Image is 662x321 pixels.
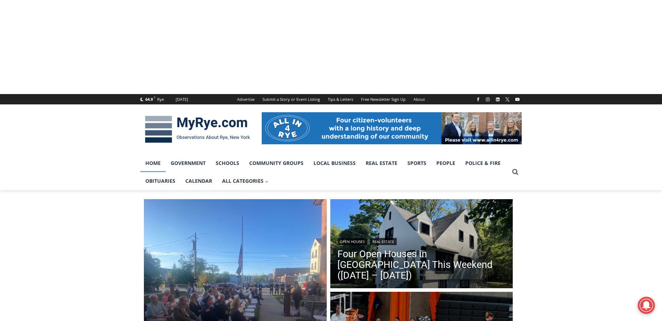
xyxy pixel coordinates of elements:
[176,96,188,103] div: [DATE]
[262,112,522,144] img: All in for Rye
[410,94,429,104] a: About
[259,94,324,104] a: Submit a Story or Event Listing
[233,94,429,104] nav: Secondary Navigation
[474,95,482,104] a: Facebook
[157,96,164,103] div: Rye
[509,166,522,178] button: View Search Form
[166,154,211,172] a: Government
[145,97,153,102] span: 64.9
[140,172,180,190] a: Obituaries
[330,199,513,290] a: Read More Four Open Houses in Rye This Weekend (September 13 – 14)
[222,177,269,185] span: All Categories
[337,237,506,245] div: |
[309,154,361,172] a: Local Business
[357,94,410,104] a: Free Newsletter Sign Up
[330,199,513,290] img: 506 Midland Avenue, Rye
[140,154,509,190] nav: Primary Navigation
[337,249,506,281] a: Four Open Houses in [GEOGRAPHIC_DATA] This Weekend ([DATE] – [DATE])
[493,95,502,104] a: Linkedin
[140,154,166,172] a: Home
[244,154,309,172] a: Community Groups
[140,111,255,148] img: MyRye.com
[431,154,460,172] a: People
[460,154,506,172] a: Police & Fire
[217,172,274,190] a: All Categories
[180,172,217,190] a: Calendar
[370,238,397,245] a: Real Estate
[513,95,522,104] a: YouTube
[324,94,357,104] a: Tips & Letters
[402,154,431,172] a: Sports
[154,95,155,99] span: F
[503,95,512,104] a: X
[361,154,402,172] a: Real Estate
[211,154,244,172] a: Schools
[483,95,492,104] a: Instagram
[233,94,259,104] a: Advertise
[337,238,367,245] a: Open Houses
